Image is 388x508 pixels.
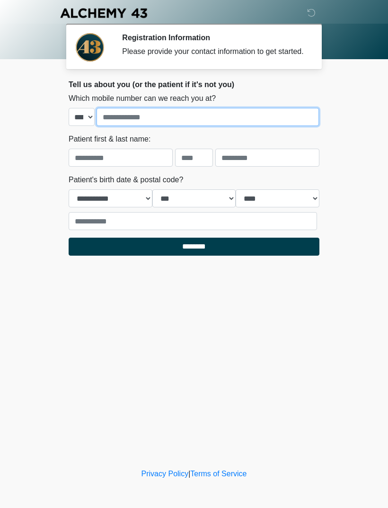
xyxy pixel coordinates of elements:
img: Alchemy 43 Logo [59,7,148,19]
h2: Tell us about you (or the patient if it's not you) [69,80,319,89]
a: Terms of Service [190,470,247,478]
a: Privacy Policy [141,470,189,478]
label: Patient first & last name: [69,134,150,145]
h2: Registration Information [122,33,305,42]
label: Which mobile number can we reach you at? [69,93,216,104]
a: | [188,470,190,478]
label: Patient's birth date & postal code? [69,174,183,186]
img: Agent Avatar [76,33,104,62]
div: Please provide your contact information to get started. [122,46,305,57]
